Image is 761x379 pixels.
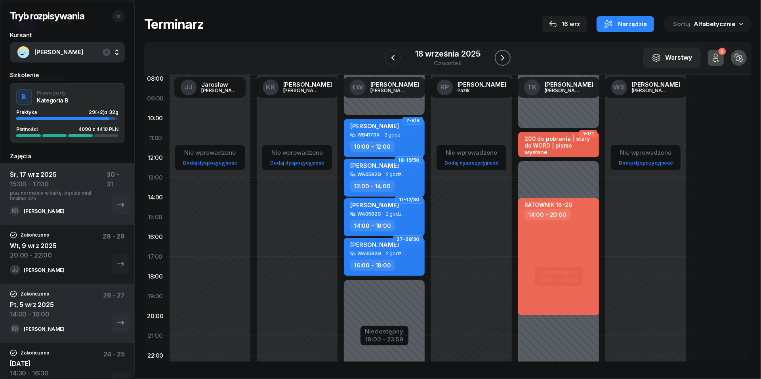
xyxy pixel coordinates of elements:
div: czwartek [415,60,480,66]
span: Narzędzia [618,19,647,29]
div: 11:00 [144,128,166,148]
div: Jarosław [201,81,239,87]
div: 14:30 - 16:30 [10,368,49,378]
div: 21:00 [144,326,166,346]
div: Pt, 5 wrz 2025 [10,290,54,309]
span: 18-19/50 [398,159,420,161]
span: Alfabetycznie [694,20,736,28]
div: [PERSON_NAME] [24,208,64,213]
div: WA0592G [357,211,381,216]
div: 10:00 - 12:00 [350,141,395,152]
a: JJJarosław[PERSON_NAME] [174,77,246,98]
span: TK [527,84,537,91]
button: Sortuj Alfabetycznie [664,16,751,32]
div: Nie wprowadzono [441,148,502,158]
span: [PERSON_NAME] [34,47,118,57]
div: [PERSON_NAME] [201,88,239,93]
div: RATOWNIK 18-20 [524,201,572,208]
div: 14:00 - 20:00 [524,209,570,220]
a: Dodaj dyspozycyjność [616,158,676,167]
div: [PERSON_NAME] [283,81,332,87]
span: WS [613,84,625,91]
button: 0 [708,50,724,66]
span: 27-28/30 [397,239,420,240]
div: Zakończono [10,349,49,356]
div: 10:00 [144,108,166,128]
div: 0 [718,48,726,55]
button: 16 wrz [542,16,587,32]
div: 29 z 32g [89,110,118,115]
span: ŁW [352,84,363,91]
span: 2 godz. [386,251,403,256]
div: 12:00 [144,148,166,168]
div: 18:00 [144,267,166,286]
span: 2 godz. [385,132,402,138]
span: 2 godz. [386,211,403,217]
div: 15:00 [144,207,166,227]
div: 15:00 - 17:00 [10,179,107,189]
span: Praktyka [16,109,37,115]
div: 22:00 [144,346,166,366]
div: 20:00 - 22:00 [10,250,57,260]
div: WA0592G [357,172,381,177]
a: WS[PERSON_NAME][PERSON_NAME] [605,77,687,98]
button: Narzędzia [597,16,654,32]
div: Warstwy [652,53,692,63]
div: [PERSON_NAME] [632,81,681,87]
a: TK[PERSON_NAME][PERSON_NAME] [518,77,600,98]
div: 200 do pobrania | stary do WORD | pismo wysłane [524,135,594,156]
button: Nie wprowadzonoDodaj dyspozycyjność [267,146,327,169]
span: Sortuj [673,19,692,29]
a: ŁW[PERSON_NAME][PERSON_NAME] [343,77,425,98]
div: pisz normalnie w kartę, będzie miał finalnie 32h [10,189,107,201]
span: [PERSON_NAME] [524,157,573,164]
div: [PERSON_NAME] [283,88,321,93]
span: 1-1/1 [583,133,594,135]
a: Dodaj dyspozycyjność [267,158,327,167]
div: [PERSON_NAME] [545,88,583,93]
div: Wt, 9 wrz 2025 [10,231,57,250]
div: 16:00 [144,227,166,247]
div: 4090 z 4410 PLN [78,127,118,132]
div: 18 września 2025 [415,50,480,58]
span: JJ [185,84,193,91]
a: KR[PERSON_NAME][PERSON_NAME] [256,77,338,98]
div: [DATE] [10,349,49,368]
button: Warstwy [643,47,701,68]
a: RP[PERSON_NAME]Pazik [431,77,513,98]
button: Nie wprowadzonoDodaj dyspozycyjność [616,146,676,169]
div: 20:00 [144,306,166,326]
div: Śr, 17 wrz 2025 [10,170,107,179]
div: 17:00 [144,247,166,267]
span: [PERSON_NAME] [350,241,399,248]
div: [PERSON_NAME] [545,81,593,87]
span: RP [441,84,449,91]
div: Niedostępny [365,328,404,334]
span: 7-8/8 [406,120,420,121]
span: [PERSON_NAME] [350,162,399,169]
div: [PERSON_NAME] [24,326,64,331]
div: 18:00 - 23:59 [365,334,404,343]
div: Płatności [16,127,42,132]
button: Nie wprowadzonoDodaj dyspozycyjność [441,146,502,169]
div: 14:00 - 16:00 [10,309,54,319]
div: WB4179X [357,132,380,137]
h2: Tryb rozpisywania [10,10,84,23]
div: 14:00 [144,188,166,207]
div: [PERSON_NAME] [458,81,506,87]
div: 30 - 31 [107,170,125,205]
span: [PERSON_NAME] [350,201,399,209]
div: 19:00 [144,286,166,306]
div: 14:00 - 16:00 [350,220,395,231]
div: [PERSON_NAME] [370,81,419,87]
div: 12:00 - 14:00 [350,180,395,192]
div: [PERSON_NAME] [632,88,670,93]
button: Niedostępny18:00 - 23:59 [365,327,404,344]
span: JJ [12,267,18,273]
div: Zakończono [10,231,49,239]
span: [PERSON_NAME] [350,122,399,130]
span: KR [11,326,19,332]
div: Pazik [458,88,496,93]
div: 08:00 [144,69,166,89]
div: Nie wprowadzono [180,148,240,158]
